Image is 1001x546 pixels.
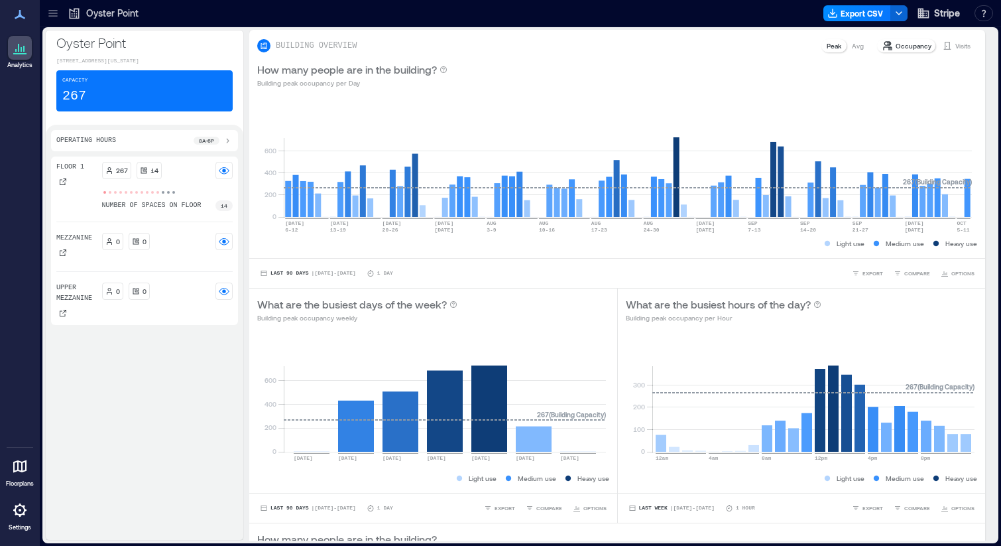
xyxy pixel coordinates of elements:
[6,480,34,488] p: Floorplans
[862,269,883,277] span: EXPORT
[736,504,755,512] p: 1 Hour
[938,502,977,515] button: OPTIONS
[4,494,36,535] a: Settings
[905,220,924,226] text: [DATE]
[891,502,933,515] button: COMPARE
[285,227,298,233] text: 6-12
[265,400,276,408] tspan: 400
[143,236,147,247] p: 0
[560,455,579,461] text: [DATE]
[591,220,601,226] text: AUG
[626,312,821,323] p: Building peak occupancy per Hour
[469,473,497,484] p: Light use
[849,502,886,515] button: EXPORT
[762,455,772,461] text: 8am
[495,504,515,512] span: EXPORT
[913,3,964,24] button: Stripe
[516,455,535,461] text: [DATE]
[539,227,555,233] text: 10-16
[800,220,810,226] text: SEP
[891,267,933,280] button: COMPARE
[905,227,924,233] text: [DATE]
[656,455,668,461] text: 12am
[338,455,357,461] text: [DATE]
[853,220,862,226] text: SEP
[945,473,977,484] p: Heavy use
[938,267,977,280] button: OPTIONS
[886,473,924,484] p: Medium use
[644,227,660,233] text: 24-30
[265,190,276,198] tspan: 200
[626,502,717,515] button: Last Week |[DATE]-[DATE]
[644,220,654,226] text: AUG
[955,40,971,51] p: Visits
[837,238,864,249] p: Light use
[632,381,644,389] tspan: 300
[862,504,883,512] span: EXPORT
[487,227,497,233] text: 3-9
[815,455,827,461] text: 12pm
[56,162,84,172] p: Floor 1
[849,267,886,280] button: EXPORT
[632,425,644,433] tspan: 100
[827,40,841,51] p: Peak
[632,403,644,411] tspan: 200
[570,502,609,515] button: OPTIONS
[257,312,457,323] p: Building peak occupancy weekly
[56,57,233,65] p: [STREET_ADDRESS][US_STATE]
[265,147,276,155] tspan: 600
[945,238,977,249] p: Heavy use
[116,236,120,247] p: 0
[640,447,644,455] tspan: 0
[2,450,38,492] a: Floorplans
[695,220,715,226] text: [DATE]
[957,227,969,233] text: 5-11
[56,283,97,304] p: Upper Mezzanine
[9,523,31,531] p: Settings
[434,220,453,226] text: [DATE]
[748,227,760,233] text: 7-13
[377,504,393,512] p: 1 Day
[56,135,116,146] p: Operating Hours
[904,269,930,277] span: COMPARE
[951,504,974,512] span: OPTIONS
[257,502,359,515] button: Last 90 Days |[DATE]-[DATE]
[383,220,402,226] text: [DATE]
[116,286,120,297] p: 0
[276,40,357,51] p: BUILDING OVERVIEW
[748,220,758,226] text: SEP
[56,233,92,243] p: Mezzanine
[536,504,562,512] span: COMPARE
[896,40,931,51] p: Occupancy
[272,447,276,455] tspan: 0
[330,220,349,226] text: [DATE]
[934,7,960,20] span: Stripe
[285,220,304,226] text: [DATE]
[150,165,158,176] p: 14
[62,87,86,105] p: 267
[116,165,128,176] p: 267
[102,200,202,211] p: number of spaces on floor
[257,62,437,78] p: How many people are in the building?
[951,269,974,277] span: OPTIONS
[523,502,565,515] button: COMPARE
[143,286,147,297] p: 0
[7,61,32,69] p: Analytics
[265,423,276,431] tspan: 200
[383,227,398,233] text: 20-26
[383,455,402,461] text: [DATE]
[868,455,878,461] text: 4pm
[904,504,930,512] span: COMPARE
[265,169,276,176] tspan: 400
[626,297,811,312] p: What are the busiest hours of the day?
[199,137,214,145] p: 8a - 6p
[434,227,453,233] text: [DATE]
[377,269,393,277] p: 1 Day
[86,7,139,20] p: Oyster Point
[265,376,276,384] tspan: 600
[427,455,446,461] text: [DATE]
[518,473,556,484] p: Medium use
[837,473,864,484] p: Light use
[257,78,447,88] p: Building peak occupancy per Day
[221,202,227,210] p: 14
